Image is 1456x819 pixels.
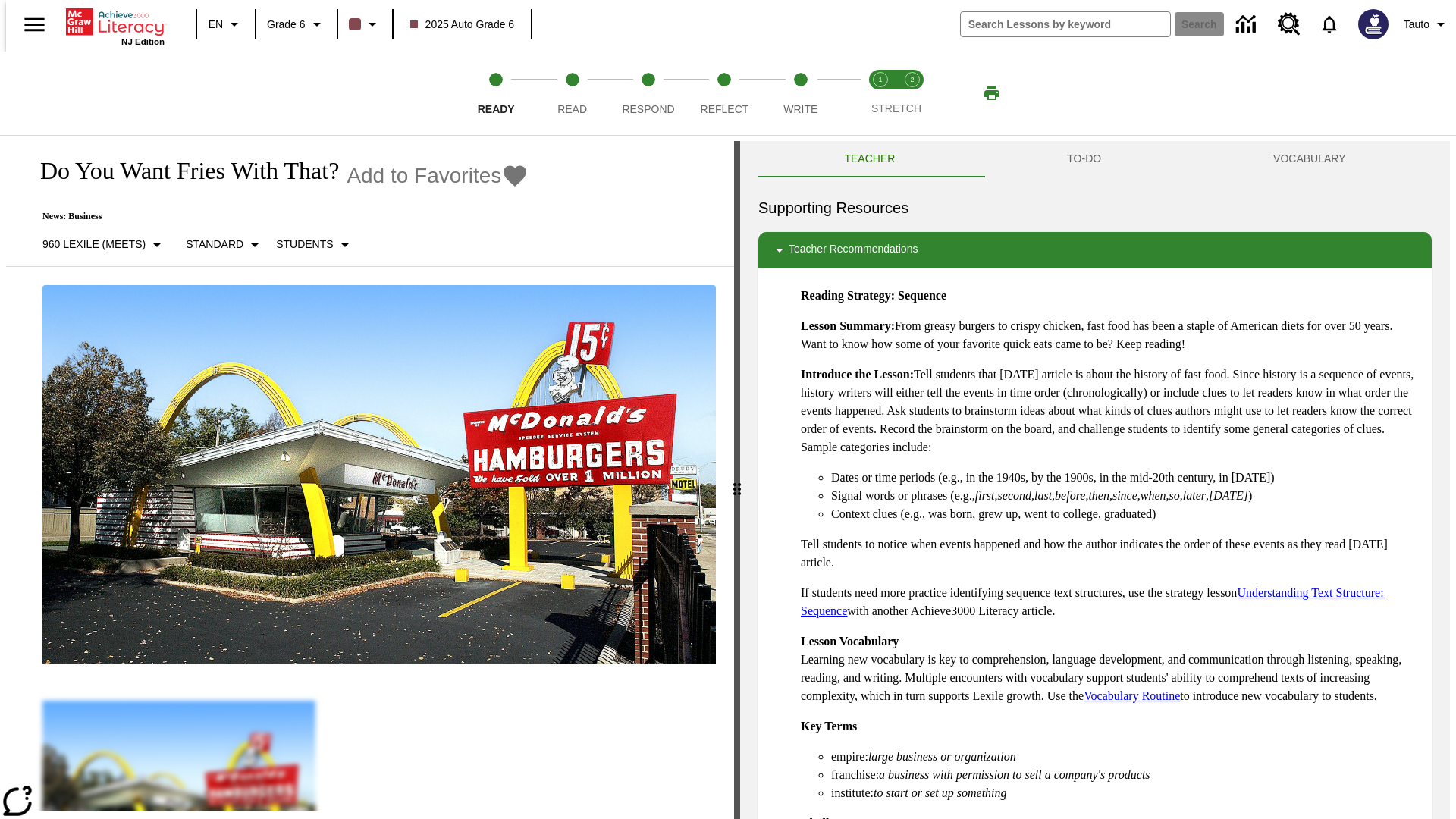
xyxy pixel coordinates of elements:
span: EN [209,17,223,33]
button: Language: EN, Select a language [202,11,250,38]
button: Teacher [758,141,981,177]
p: If students need more practice identifying sequence text structures, use the strategy lesson with... [801,584,1420,620]
button: Respond step 3 of 5 [604,52,692,135]
p: Learning new vocabulary is key to comprehension, language development, and communication through ... [801,632,1420,705]
div: activity [740,141,1450,819]
strong: Key Terms [801,720,857,733]
img: One of the first McDonald's stores, with the iconic red sign and golden arches. [42,285,716,664]
span: Reflect [701,103,749,115]
strong: Sequence [898,289,946,302]
em: since [1112,489,1137,502]
em: then [1088,489,1109,502]
button: Reflect step 4 of 5 [680,52,768,135]
strong: Introduce the Lesson: [801,368,914,381]
button: Stretch Respond step 2 of 2 [890,52,934,135]
div: Press Enter or Spacebar and then press right and left arrow keys to move the slider [734,141,740,819]
a: Notifications [1310,5,1349,44]
div: reading [6,141,734,811]
button: Scaffolds, Standard [180,231,270,259]
strong: Lesson Vocabulary [801,635,899,648]
em: second [998,489,1031,502]
input: search field [961,12,1170,36]
li: institute: [831,784,1420,802]
span: Add to Favorites [347,164,501,188]
strong: Lesson Summary: [801,319,895,332]
p: Tell students to notice when events happened and how the author indicates the order of these even... [801,535,1420,572]
div: Instructional Panel Tabs [758,141,1432,177]
em: first [975,489,995,502]
button: Add to Favorites - Do You Want Fries With That? [347,162,529,189]
button: Select Lexile, 960 Lexile (Meets) [36,231,172,259]
button: Select a new avatar [1349,5,1398,44]
text: 1 [878,76,882,83]
img: Avatar [1358,9,1389,39]
span: NJ Edition [121,37,165,46]
li: Dates or time periods (e.g., in the 1940s, by the 1900s, in the mid-20th century, in [DATE]) [831,469,1420,487]
p: From greasy burgers to crispy chicken, fast food has been a staple of American diets for over 50 ... [801,317,1420,353]
span: Tauto [1404,17,1429,33]
em: so [1169,489,1180,502]
p: Teacher Recommendations [789,241,918,259]
p: Standard [186,237,243,253]
a: Vocabulary Routine [1084,689,1180,702]
em: last [1034,489,1052,502]
span: STRETCH [871,102,921,115]
button: TO-DO [981,141,1188,177]
button: VOCABULARY [1188,141,1432,177]
em: a business with permission to sell a company's products [879,768,1150,781]
text: 2 [910,76,914,83]
p: 960 Lexile (Meets) [42,237,146,253]
li: franchise: [831,766,1420,784]
span: Respond [622,103,674,115]
a: Understanding Text Structure: Sequence [801,586,1384,617]
button: Read step 2 of 5 [528,52,616,135]
em: [DATE] [1209,489,1248,502]
span: Read [557,103,587,115]
li: Signal words or phrases (e.g., , , , , , , , , , ) [831,487,1420,505]
em: to start or set up something [874,786,1007,799]
span: Write [783,103,817,115]
span: 2025 Auto Grade 6 [410,17,515,33]
button: Class color is dark brown. Change class color [343,11,388,38]
span: Grade 6 [267,17,306,33]
h6: Supporting Resources [758,196,1432,220]
p: News: Business [24,211,529,222]
span: Ready [478,103,515,115]
div: Teacher Recommendations [758,232,1432,268]
strong: Reading Strategy: [801,289,895,302]
p: Tell students that [DATE] article is about the history of fast food. Since history is a sequence ... [801,366,1420,457]
button: Write step 5 of 5 [757,52,845,135]
button: Print [968,80,1016,107]
div: Home [66,5,165,46]
li: Context clues (e.g., was born, grew up, went to college, graduated) [831,505,1420,523]
button: Ready step 1 of 5 [452,52,540,135]
a: Data Center [1227,4,1269,45]
button: Profile/Settings [1398,11,1456,38]
button: Grade: Grade 6, Select a grade [261,11,332,38]
button: Open side menu [12,2,57,47]
p: Students [276,237,333,253]
em: when [1141,489,1166,502]
h1: Do You Want Fries With That? [24,157,339,185]
li: empire: [831,748,1420,766]
button: Select Student [270,231,359,259]
em: before [1055,489,1085,502]
em: later [1183,489,1206,502]
a: Resource Center, Will open in new tab [1269,4,1310,45]
button: Stretch Read step 1 of 2 [858,52,902,135]
em: large business or organization [868,750,1016,763]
